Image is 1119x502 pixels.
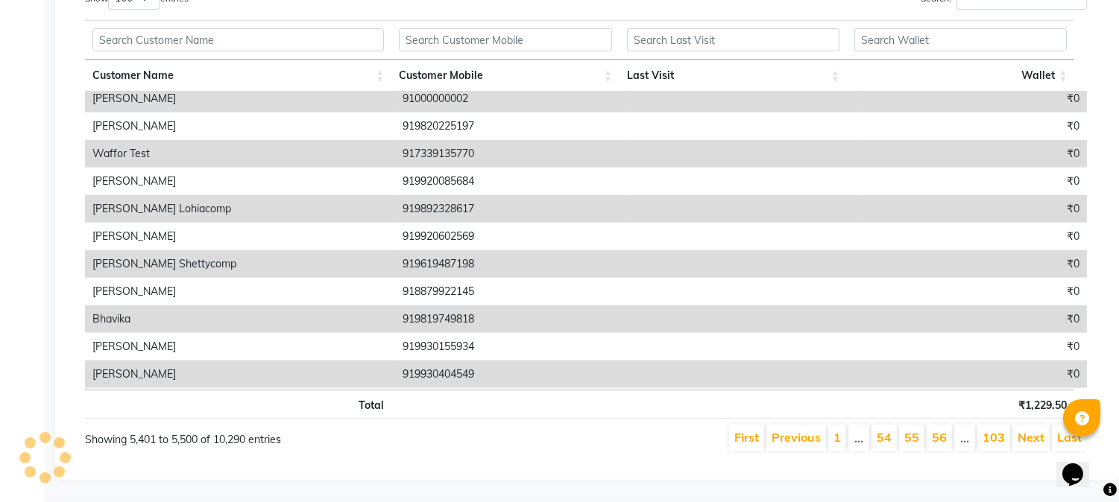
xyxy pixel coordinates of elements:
[847,60,1074,92] th: Wallet: activate to sort column ascending
[857,195,1087,223] td: ₹0
[854,28,1067,51] input: Search Wallet
[1018,430,1044,445] a: Next
[395,168,625,195] td: 919920085684
[857,388,1087,416] td: ₹0
[85,168,395,195] td: [PERSON_NAME]
[833,430,841,445] a: 1
[85,278,395,305] td: [PERSON_NAME]
[395,278,625,305] td: 918879922145
[85,360,395,388] td: [PERSON_NAME]
[85,390,391,419] th: Total
[85,423,490,448] div: Showing 5,401 to 5,500 of 10,290 entries
[395,250,625,278] td: 919619487198
[847,390,1074,419] th: ₹1,229.50
[857,140,1087,168] td: ₹0
[395,85,625,112] td: 91000000002
[857,168,1087,195] td: ₹0
[983,430,1005,445] a: 103
[85,195,395,223] td: [PERSON_NAME] Lohiacomp
[734,430,759,445] a: First
[857,333,1087,360] td: ₹0
[857,223,1087,250] td: ₹0
[627,28,839,51] input: Search Last Visit
[85,60,391,92] th: Customer Name: activate to sort column ascending
[85,223,395,250] td: [PERSON_NAME]
[1057,430,1082,445] a: Last
[92,28,384,51] input: Search Customer Name
[395,195,625,223] td: 919892328617
[85,388,395,416] td: Chirag2
[1056,442,1104,487] iframe: chat widget
[85,333,395,360] td: [PERSON_NAME]
[85,112,395,140] td: [PERSON_NAME]
[857,360,1087,388] td: ₹0
[85,140,395,168] td: Waffor Test
[85,250,395,278] td: [PERSON_NAME] Shettycomp
[857,278,1087,305] td: ₹0
[877,430,892,445] a: 54
[857,112,1087,140] td: ₹0
[772,430,821,445] a: Previous
[85,85,395,112] td: [PERSON_NAME]
[395,140,625,168] td: 917339135770
[395,223,625,250] td: 919920602569
[395,112,625,140] td: 919820225197
[857,85,1087,112] td: ₹0
[904,430,919,445] a: 55
[395,305,625,333] td: 919819749818
[620,60,847,92] th: Last Visit: activate to sort column ascending
[932,430,947,445] a: 56
[85,305,395,333] td: Bhavika
[395,333,625,360] td: 919930155934
[857,305,1087,333] td: ₹0
[395,388,625,416] td: 919820060007
[399,28,612,51] input: Search Customer Mobile
[395,360,625,388] td: 919930404549
[857,250,1087,278] td: ₹0
[391,60,620,92] th: Customer Mobile: activate to sort column ascending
